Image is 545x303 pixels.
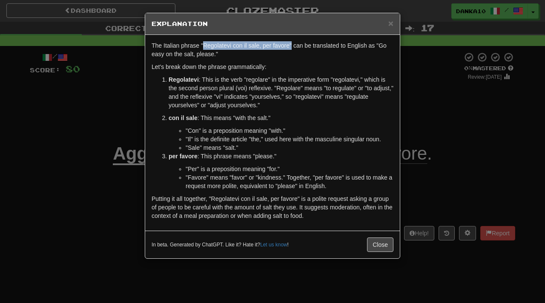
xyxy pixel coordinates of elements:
[152,194,393,220] p: Putting it all together, "Regolatevi con il sale, per favore" is a polite request asking a group ...
[169,75,393,109] p: : This is the verb "regolare" in the imperative form "regolatevi," which is the second person plu...
[152,241,289,249] small: In beta. Generated by ChatGPT. Like it? Hate it? !
[186,135,393,143] li: "Il" is the definite article "the," used here with the masculine singular noun.
[169,152,393,160] p: : This phrase means "please."
[186,126,393,135] li: "Con" is a preposition meaning "with."
[260,242,287,248] a: Let us know
[388,18,393,28] span: ×
[169,153,198,160] strong: per favore
[367,237,393,252] button: Close
[169,114,393,122] p: : This means "with the salt."
[186,143,393,152] li: "Sale" means "salt."
[186,165,393,173] li: "Per" is a preposition meaning "for."
[169,76,199,83] strong: Regolatevi
[169,114,198,121] strong: con il sale
[186,173,393,190] li: "Favore" means "favor" or "kindness." Together, "per favore" is used to make a request more polit...
[388,19,393,28] button: Close
[152,41,393,58] p: The Italian phrase "Regolatevi con il sale, per favore" can be translated to English as "Go easy ...
[152,20,393,28] h5: Explanation
[152,63,393,71] p: Let's break down the phrase grammatically:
